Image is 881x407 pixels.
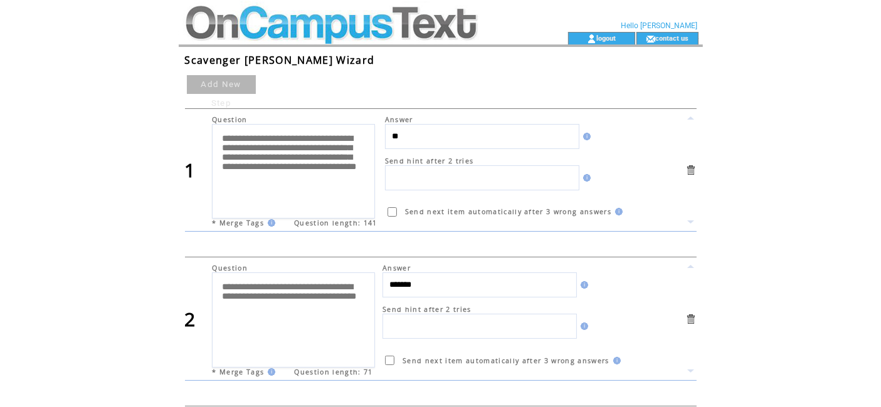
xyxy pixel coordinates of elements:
[294,219,377,227] span: Question length: 141
[609,357,621,364] img: help.gif
[611,208,623,215] img: help.gif
[403,356,609,365] span: Send next item automatically after 3 wrong answers
[577,322,588,330] img: help.gif
[655,34,688,42] a: contact us
[405,207,612,216] span: Send next item automatically after 3 wrong answers
[185,157,196,183] span: 1
[187,75,256,94] a: Add New Step
[382,264,411,272] span: Answer
[579,133,591,140] img: help.gif
[685,216,697,228] a: Move this item down
[596,34,616,42] a: logout
[685,260,697,272] a: Move this item up
[185,53,375,67] span: Scavenger [PERSON_NAME] Wizard
[212,115,248,124] span: Question
[577,281,588,289] img: help.gif
[212,368,264,376] span: * Merge Tags
[264,368,275,376] img: help.gif
[685,164,697,176] a: Delete this item
[385,115,413,124] span: Answer
[212,264,248,272] span: Question
[264,219,275,227] img: help.gif
[294,368,372,376] span: Question length: 71
[685,365,697,377] a: Move this item down
[212,219,264,227] span: * Merge Tags
[579,174,591,182] img: help.gif
[621,21,698,30] span: Hello [PERSON_NAME]
[185,306,196,332] span: 2
[646,34,655,44] img: contact_us_icon.gif
[385,157,474,165] span: Send hint after 2 tries
[587,34,596,44] img: account_icon.gif
[685,112,697,124] a: Move this item up
[382,305,472,314] span: Send hint after 2 tries
[685,313,697,325] a: Delete this item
